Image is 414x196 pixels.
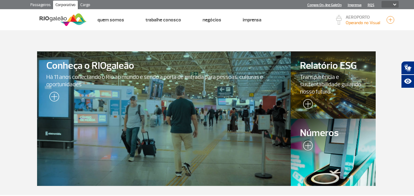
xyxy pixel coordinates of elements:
[46,73,282,88] span: Há 11 anos conectando o Rio ao mundo e sendo a porta de entrada para pessoas, culturas e oportuni...
[401,61,414,88] div: Plugin de acessibilidade da Hand Talk.
[243,17,261,23] a: Imprensa
[300,61,366,71] span: Relatório ESG
[346,15,380,20] p: AEROPORTO
[78,1,93,10] a: Cargo
[291,119,375,186] a: Números
[346,20,380,26] p: Visibilidade de 10000m
[300,99,313,111] img: leia-mais
[300,73,366,95] span: Transparência e sustentabilidade guiando nosso futuro
[300,128,366,139] span: Números
[37,51,291,186] a: Conheça o RIOgaleãoHá 11 anos conectando o Rio ao mundo e sendo a porta de entrada para pessoas, ...
[300,141,313,153] img: leia-mais
[401,61,414,75] button: Abrir tradutor de língua de sinais.
[203,17,221,23] a: Negócios
[401,75,414,88] button: Abrir recursos assistivos.
[146,17,181,23] a: Trabalhe Conosco
[97,17,124,23] a: Quem Somos
[46,61,282,71] span: Conheça o RIOgaleão
[53,1,78,10] a: Corporativo
[307,3,342,7] a: Compra On-line GaleOn
[368,3,374,7] a: RQS
[291,51,375,119] a: Relatório ESGTransparência e sustentabilidade guiando nosso futuro
[348,3,362,7] a: Imprensa
[46,92,59,104] img: leia-mais
[28,1,53,10] a: Passageiros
